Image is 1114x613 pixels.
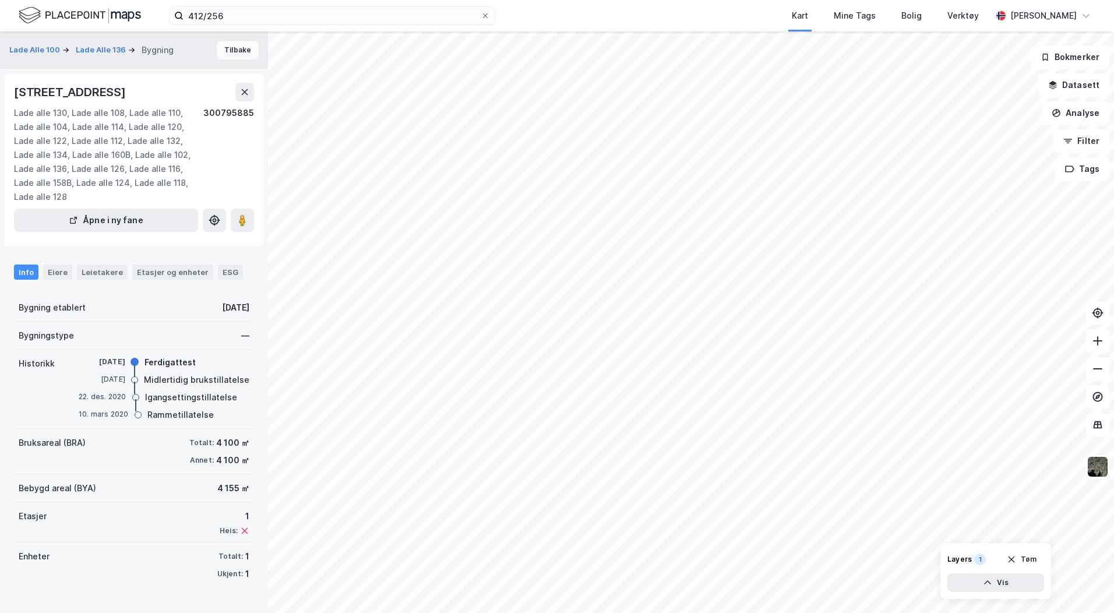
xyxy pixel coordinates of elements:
div: [DATE] [222,301,249,315]
div: Totalt: [189,438,214,448]
button: Datasett [1038,73,1109,97]
div: Kart [792,9,808,23]
div: — [241,329,249,343]
div: Totalt: [218,552,243,561]
div: 300795885 [203,106,254,204]
div: Bygning etablert [19,301,86,315]
div: Leietakere [77,265,128,280]
button: Lade Alle 100 [9,44,62,56]
div: 4 100 ㎡ [216,436,249,450]
div: Heis: [220,526,238,536]
button: Tilbake [217,41,259,59]
iframe: Chat Widget [1056,557,1114,613]
button: Analyse [1042,101,1109,125]
div: 4 100 ㎡ [216,453,249,467]
div: Bygningstype [19,329,74,343]
div: Lade alle 130, Lade alle 108, Lade alle 110, Lade alle 104, Lade alle 114, Lade alle 120, Lade al... [14,106,203,204]
div: Annet: [190,456,214,465]
div: 22. des. 2020 [79,392,126,402]
div: Bruksareal (BRA) [19,436,86,450]
img: logo.f888ab2527a4732fd821a326f86c7f29.svg [19,5,141,26]
button: Åpne i ny fane [14,209,198,232]
div: 1 [245,567,249,581]
div: Rammetillatelse [147,408,214,422]
div: Midlertidig brukstillatelse [144,373,249,387]
div: Ferdigattest [144,355,196,369]
div: 1 [245,549,249,563]
div: Enheter [19,549,50,563]
input: Søk på adresse, matrikkel, gårdeiere, leietakere eller personer [184,7,481,24]
div: Verktøy [947,9,979,23]
button: Vis [947,573,1044,592]
div: Bolig [901,9,922,23]
button: Tøm [999,550,1044,569]
div: [DATE] [79,374,125,385]
div: Layers [947,555,972,564]
button: Lade Alle 136 [76,44,128,56]
div: Igangsettingstillatelse [145,390,237,404]
div: 1 [974,554,986,565]
div: Info [14,265,38,280]
button: Bokmerker [1031,45,1109,69]
div: 4 155 ㎡ [217,481,249,495]
div: Historikk [19,357,55,371]
div: Etasjer [19,509,47,523]
div: Kontrollprogram for chat [1056,557,1114,613]
div: [DATE] [79,357,125,367]
div: 1 [220,509,249,523]
div: [PERSON_NAME] [1010,9,1077,23]
img: 9k= [1087,456,1109,478]
div: [STREET_ADDRESS] [14,83,128,101]
div: Bebygd areal (BYA) [19,481,96,495]
button: Tags [1055,157,1109,181]
div: Eiere [43,265,72,280]
button: Filter [1053,129,1109,153]
div: Etasjer og enheter [137,267,209,277]
div: ESG [218,265,243,280]
div: Mine Tags [834,9,876,23]
div: Ukjent: [217,569,243,579]
div: 10. mars 2020 [79,409,129,420]
div: Bygning [142,43,174,57]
